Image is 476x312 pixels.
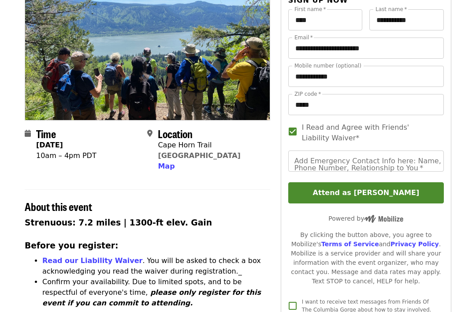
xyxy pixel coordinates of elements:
[288,150,444,172] input: Add Emergency Contact Info here: Name, Phone Number, Relationship to You
[288,230,444,286] div: By clicking the button above, you agree to Mobilize's and . Mobilize is a service provider and wi...
[288,38,444,59] input: Email
[328,215,403,222] span: Powered by
[158,140,240,150] div: Cape Horn Trail
[25,199,92,214] span: About this event
[294,91,321,97] label: ZIP code
[376,7,407,12] label: Last name
[294,63,361,68] label: Mobile number (optional)
[294,7,326,12] label: First name
[36,150,97,161] div: 10am – 4pm PDT
[25,240,270,252] h3: Before you register:
[42,256,270,277] p: . You will be asked to check a box acknowledging you read the waiver during registration._
[321,241,379,248] a: Terms of Service
[147,129,152,138] i: map-marker-alt icon
[288,66,444,87] input: Mobile number (optional)
[158,151,240,160] a: [GEOGRAPHIC_DATA]
[294,35,313,40] label: Email
[25,217,270,229] h3: Strenuous: 7.2 miles | 1300-ft elev. Gain
[36,126,56,141] span: Time
[158,126,193,141] span: Location
[369,9,444,30] input: Last name
[36,141,63,149] strong: [DATE]
[158,162,175,170] span: Map
[42,256,142,265] a: Read our Liability Waiver
[25,129,31,138] i: calendar icon
[158,161,175,172] button: Map
[364,215,403,223] img: Powered by Mobilize
[288,94,444,115] input: ZIP code
[42,288,261,307] em: please only register for this event if you can commit to attending.
[302,122,437,143] span: I Read and Agree with Friends' Liability Waiver*
[42,277,270,308] p: Confirm your availability. Due to limited spots, and to be respectful of everyone's time,
[390,241,439,248] a: Privacy Policy
[288,9,363,30] input: First name
[288,182,444,203] button: Attend as [PERSON_NAME]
